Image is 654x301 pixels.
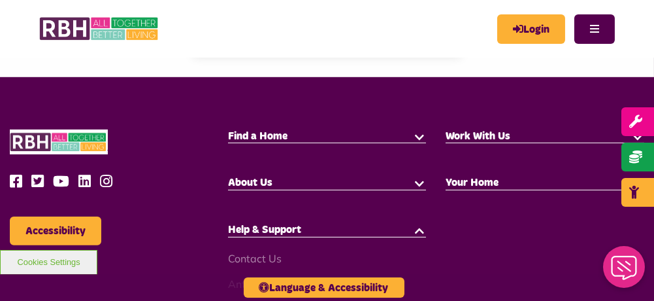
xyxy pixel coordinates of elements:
[413,223,426,236] button: button
[10,217,101,245] button: Accessibility
[446,177,499,188] span: Your Home
[497,14,565,44] a: MyRBH
[631,176,644,189] button: button
[228,252,282,265] a: Contact Us
[244,277,404,298] button: Language & Accessibility
[446,131,510,141] span: Work With Us
[10,130,108,155] img: RBH
[413,130,426,143] button: button
[228,177,272,188] span: About Us
[228,224,301,235] span: Help & Support
[39,13,160,44] img: RBH
[413,176,426,189] button: button
[574,14,615,44] button: Navigation
[228,131,287,141] span: Find a Home
[595,242,654,301] iframe: Netcall Web Assistant for live chat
